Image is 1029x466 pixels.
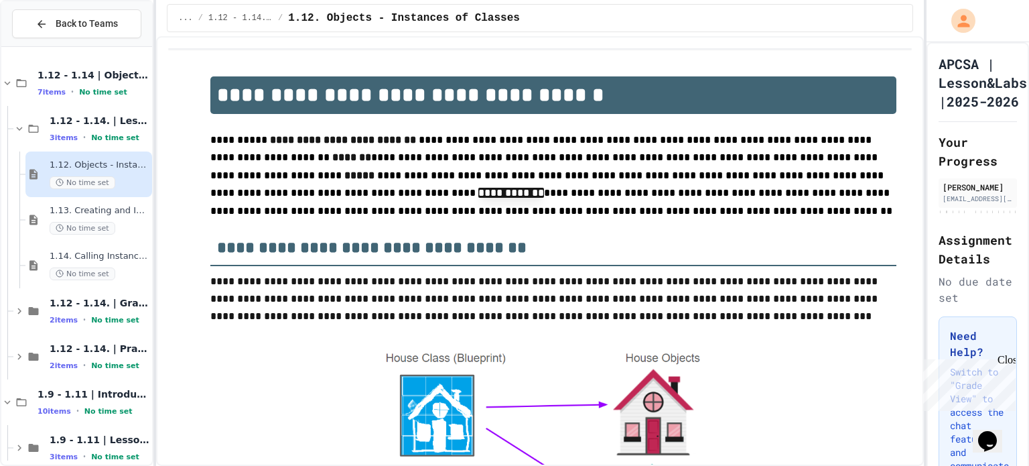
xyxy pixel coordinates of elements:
span: ... [178,13,193,23]
span: 1.13. Creating and Initializing Objects: Constructors [50,205,149,217]
span: No time set [84,407,133,416]
span: Back to Teams [56,17,118,31]
div: [EMAIL_ADDRESS][DOMAIN_NAME] [943,194,1013,204]
span: 1.12 - 1.14. | Graded Labs [50,297,149,309]
span: No time set [91,316,139,325]
span: 10 items [38,407,71,416]
div: No due date set [939,274,1017,306]
span: 3 items [50,453,78,461]
span: No time set [50,268,115,280]
span: 1.12. Objects - Instances of Classes [288,10,520,26]
span: 1.12 - 1.14 | Objects and Instances of Classes [38,69,149,81]
h2: Your Progress [939,133,1017,170]
h2: Assignment Details [939,231,1017,268]
span: No time set [50,222,115,235]
iframe: chat widget [918,354,1016,411]
span: • [83,451,86,462]
span: 1.14. Calling Instance Methods [50,251,149,262]
span: 1.9 - 1.11 | Lessons and Notes [50,434,149,446]
span: / [278,13,283,23]
span: No time set [91,361,139,370]
span: 2 items [50,316,78,325]
button: Back to Teams [12,9,141,38]
div: [PERSON_NAME] [943,181,1013,193]
span: 2 items [50,361,78,370]
span: No time set [79,88,127,97]
span: 1.12 - 1.14. | Lessons and Notes [208,13,273,23]
span: No time set [91,453,139,461]
span: 1.12 - 1.14. | Practice Labs [50,343,149,355]
span: / [198,13,203,23]
span: 7 items [38,88,66,97]
span: • [71,86,74,97]
span: 3 items [50,133,78,142]
span: 1.12 - 1.14. | Lessons and Notes [50,115,149,127]
span: • [76,406,79,416]
span: • [83,314,86,325]
h3: Need Help? [950,328,1006,360]
span: 1.12. Objects - Instances of Classes [50,160,149,171]
span: • [83,360,86,371]
h1: APCSA | Lesson&Labs |2025-2026 [939,54,1027,111]
div: My Account [937,5,979,36]
div: Chat with us now!Close [5,5,92,85]
span: No time set [50,176,115,189]
span: No time set [91,133,139,142]
span: 1.9 - 1.11 | Introduction to Methods [38,388,149,400]
span: • [83,132,86,143]
iframe: chat widget [973,412,1016,453]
